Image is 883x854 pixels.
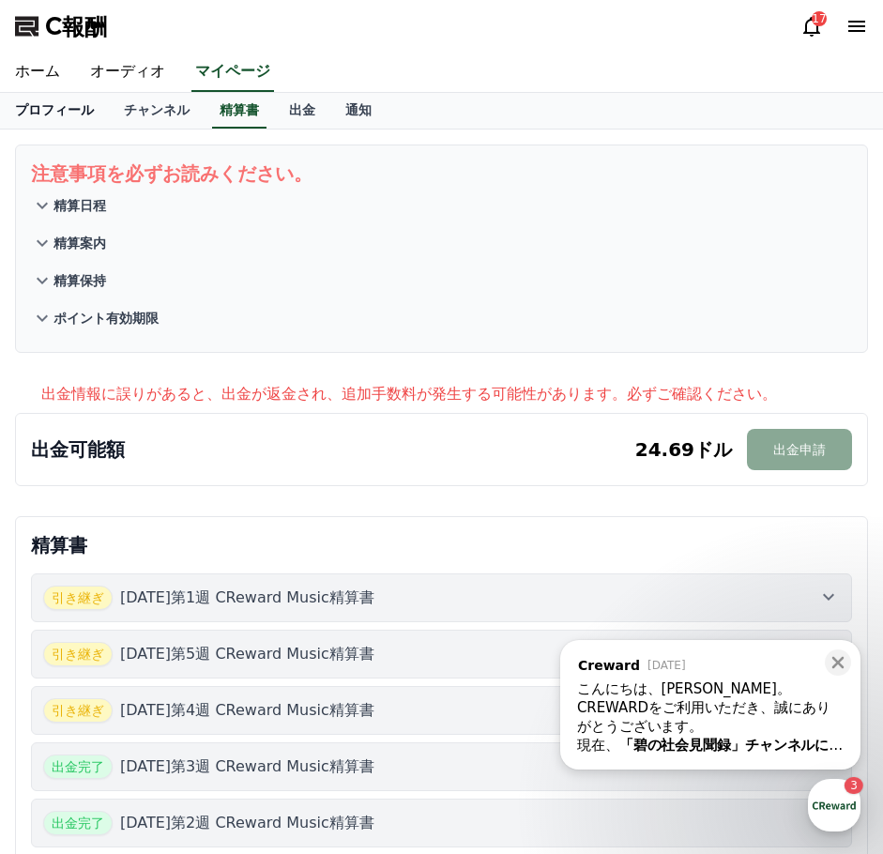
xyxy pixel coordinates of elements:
a: 精算書 [212,93,266,129]
button: 精算案内 [31,224,852,262]
span: Settings [278,623,324,638]
font: 精算日程 [53,198,106,213]
a: チャンネル [109,93,205,129]
a: Home [6,595,124,642]
button: 出金完了 [DATE]第2週 CReward Music精算書 [31,799,852,847]
font: 出金情報に誤りがあると、出金が返金され、追加手数料が発生する可能性があります。必ずご確認ください。 [41,385,777,403]
a: マイページ [191,53,274,92]
a: C報酬 [15,11,107,41]
font: オーディオ [90,62,165,80]
font: 17 [812,12,826,25]
button: 精算保持 [31,262,852,299]
font: [DATE]第1週 CReward Music精算書 [120,588,374,606]
a: オーディオ [75,53,180,92]
button: 引き継ぎ [DATE]第4週 CReward Music精算書 [31,686,852,735]
font: [DATE]第2週 CReward Music精算書 [120,814,374,831]
button: 出金申請 [747,429,852,470]
button: 引き継ぎ [DATE]第1週 CReward Music精算書 [31,573,852,622]
font: 引き継ぎ [52,647,104,662]
font: 精算書 [220,102,259,117]
button: 出金完了 [DATE]第3週 CReward Music精算書 [31,742,852,791]
font: 出金完了 [52,759,104,774]
button: 精算日程 [31,187,852,224]
button: 引き継ぎ [DATE]第5週 CReward Music精算書 [31,630,852,679]
a: 17 [800,15,823,38]
font: 24.69ドル [635,438,732,461]
a: 通知 [330,93,387,129]
button: ポイント有効期限 [31,299,852,337]
span: Messages [156,624,211,639]
font: [DATE]第4週 CReward Music精算書 [120,701,374,719]
font: [DATE]第5週 CReward Music精算書 [120,645,374,663]
a: 出金 [274,93,330,129]
font: ホーム [15,62,60,80]
font: 精算保持 [53,273,106,288]
font: 引き継ぎ [52,590,104,605]
font: 精算書 [31,534,87,557]
a: Settings [242,595,360,642]
font: プロフィール [15,102,94,117]
font: C報酬 [45,13,107,39]
font: 出金完了 [52,816,104,831]
font: 出金申請 [773,442,826,457]
span: 3 [190,594,197,609]
font: 注意事項を必ずお読みください。 [31,162,312,185]
span: Home [48,623,81,638]
font: 出金可能額 [31,438,125,461]
a: 3Messages [124,595,242,642]
font: マイページ [195,62,270,80]
font: チャンネル [124,102,190,117]
font: 出金 [289,102,315,117]
font: 引き継ぎ [52,703,104,718]
font: 通知 [345,102,372,117]
font: [DATE]第3週 CReward Music精算書 [120,757,374,775]
font: ポイント有効期限 [53,311,159,326]
font: 精算案内 [53,236,106,251]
